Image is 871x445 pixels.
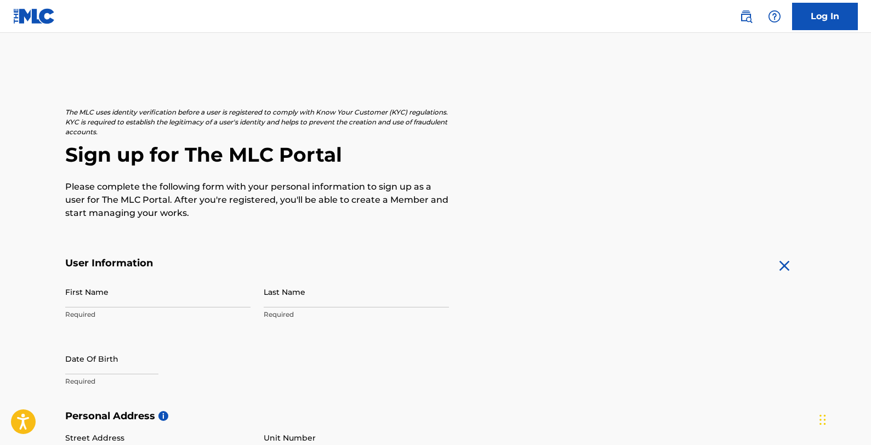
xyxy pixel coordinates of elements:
[65,310,251,320] p: Required
[65,142,806,167] h2: Sign up for The MLC Portal
[65,257,449,270] h5: User Information
[13,8,55,24] img: MLC Logo
[735,5,757,27] a: Public Search
[816,392,871,445] iframe: Chat Widget
[819,403,826,436] div: Drag
[768,10,781,23] img: help
[65,180,449,220] p: Please complete the following form with your personal information to sign up as a user for The ML...
[764,5,785,27] div: Help
[264,310,449,320] p: Required
[739,10,753,23] img: search
[65,376,251,386] p: Required
[65,107,449,137] p: The MLC uses identity verification before a user is registered to comply with Know Your Customer ...
[158,411,168,421] span: i
[792,3,858,30] a: Log In
[65,410,806,423] h5: Personal Address
[776,257,793,275] img: close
